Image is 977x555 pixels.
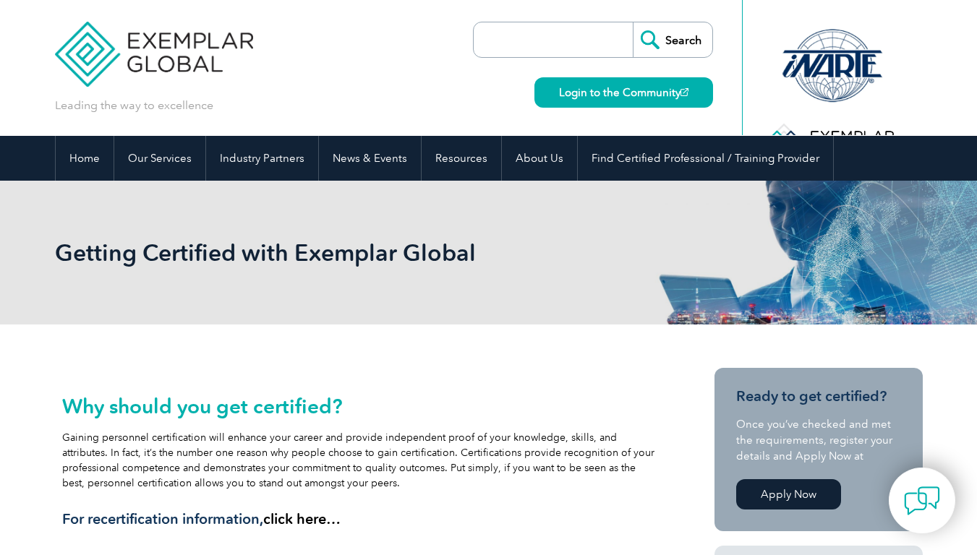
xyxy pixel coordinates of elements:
[62,395,655,528] div: Gaining personnel certification will enhance your career and provide independent proof of your kn...
[633,22,712,57] input: Search
[55,238,610,267] h1: Getting Certified with Exemplar Global
[56,136,114,181] a: Home
[422,136,501,181] a: Resources
[62,510,655,528] h3: For recertification information,
[736,416,901,464] p: Once you’ve checked and met the requirements, register your details and Apply Now at
[206,136,318,181] a: Industry Partners
[319,136,421,181] a: News & Events
[534,77,713,108] a: Login to the Community
[681,88,688,96] img: open_square.png
[578,136,833,181] a: Find Certified Professional / Training Provider
[114,136,205,181] a: Our Services
[736,387,901,405] h3: Ready to get certified?
[502,136,577,181] a: About Us
[904,483,940,519] img: contact-chat.png
[62,395,655,418] h2: Why should you get certified?
[736,479,841,509] a: Apply Now
[55,98,213,113] p: Leading the way to excellence
[263,510,341,528] a: click here…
